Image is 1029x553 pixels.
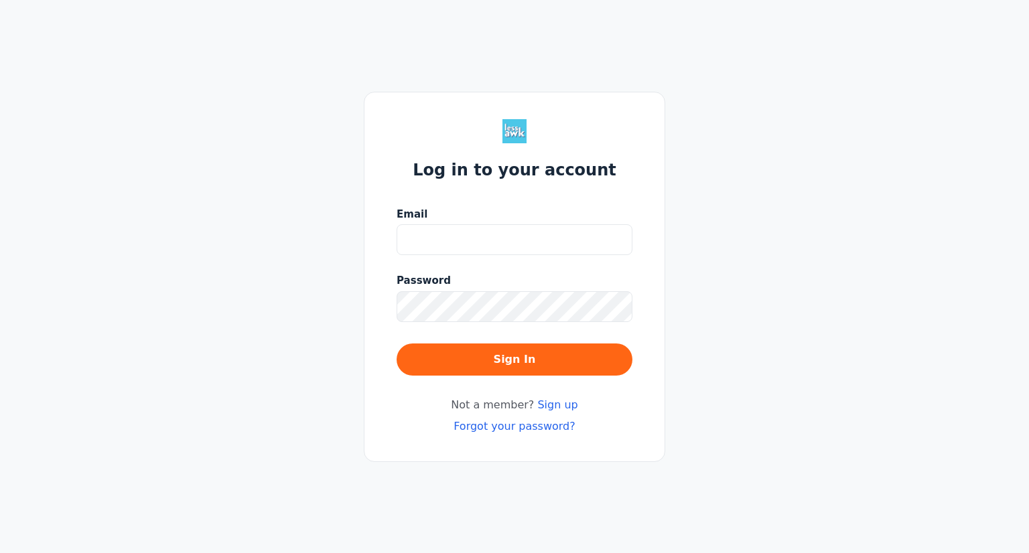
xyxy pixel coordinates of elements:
h1: Log in to your account [413,159,616,181]
span: Not a member? [451,397,577,413]
a: Forgot your password? [454,420,575,432]
span: Email [397,207,427,222]
button: Sign In [397,343,632,376]
span: Password [397,273,451,289]
img: Less Awkward Hub [502,119,527,143]
a: Sign up [537,398,577,411]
